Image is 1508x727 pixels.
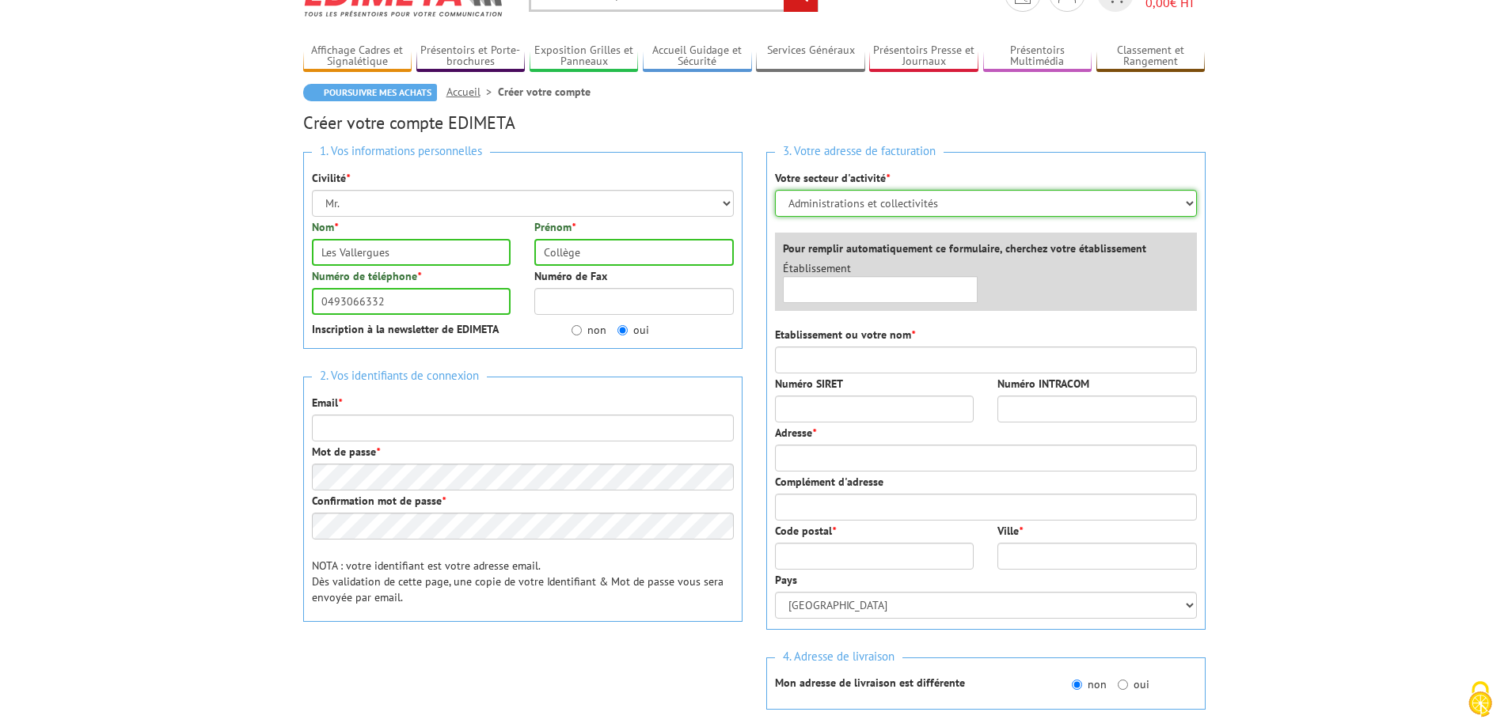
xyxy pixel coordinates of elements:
label: Etablissement ou votre nom [775,327,915,343]
input: non [1072,680,1082,690]
label: Prénom [534,219,575,235]
h2: Créer votre compte EDIMETA [303,113,1206,132]
img: Cookies (fenêtre modale) [1461,680,1500,719]
a: Présentoirs Presse et Journaux [869,44,978,70]
span: 1. Vos informations personnelles [312,141,490,162]
strong: Inscription à la newsletter de EDIMETA [312,322,499,336]
input: non [572,325,582,335]
label: Numéro de téléphone [312,268,421,284]
a: Services Généraux [756,44,865,70]
label: Civilité [312,170,350,186]
label: Adresse [775,425,816,441]
strong: Mon adresse de livraison est différente [775,676,965,690]
label: Pays [775,572,797,588]
label: Numéro SIRET [775,376,843,392]
label: Numéro de Fax [534,268,607,284]
div: Établissement [771,260,990,303]
a: Présentoirs Multimédia [983,44,1092,70]
input: oui [1118,680,1128,690]
label: Complément d'adresse [775,474,883,490]
label: oui [1118,676,1149,692]
label: oui [617,322,649,338]
a: Présentoirs et Porte-brochures [416,44,526,70]
iframe: reCAPTCHA [303,649,544,711]
p: NOTA : votre identifiant est votre adresse email. Dès validation de cette page, une copie de votr... [312,558,734,605]
a: Accueil [446,85,498,99]
span: 2. Vos identifiants de connexion [312,365,487,387]
span: 4. Adresse de livraison [775,646,902,668]
label: Votre secteur d'activité [775,170,890,186]
label: Nom [312,219,338,235]
label: Pour remplir automatiquement ce formulaire, cherchez votre établissement [783,240,1146,256]
a: Accueil Guidage et Sécurité [643,44,752,70]
a: Affichage Cadres et Signalétique [303,44,412,70]
span: 3. Votre adresse de facturation [775,141,944,162]
label: Email [312,395,342,411]
label: Ville [997,523,1023,539]
label: Numéro INTRACOM [997,376,1089,392]
label: Confirmation mot de passe [312,493,446,509]
a: Poursuivre mes achats [303,84,437,101]
a: Exposition Grilles et Panneaux [530,44,639,70]
li: Créer votre compte [498,84,591,100]
label: Code postal [775,523,836,539]
a: Classement et Rangement [1096,44,1206,70]
input: oui [617,325,628,335]
label: non [1072,676,1107,692]
label: Mot de passe [312,444,380,460]
label: non [572,322,606,338]
button: Cookies (fenêtre modale) [1453,673,1508,727]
